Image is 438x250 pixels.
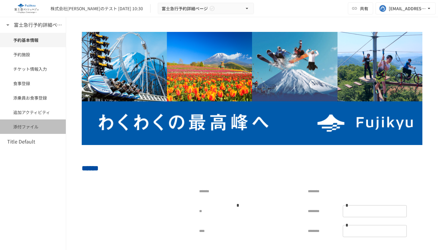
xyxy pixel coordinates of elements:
span: 共有 [360,5,368,12]
span: 富士急行予約詳細ページ [162,5,208,12]
img: eQeGXtYPV2fEKIA3pizDiVdzO5gJTl2ahLbsPaD2E4R [7,4,46,13]
span: 食事登録 [13,80,53,87]
h6: Title Default [7,138,35,146]
button: [EMAIL_ADDRESS][DOMAIN_NAME] [376,2,436,14]
div: 株式会社[PERSON_NAME]のテスト [DATE] 10:30 [50,5,143,12]
span: 添付ファイル [13,123,53,130]
button: 共有 [348,2,373,14]
span: 添乗員お食事登録 [13,94,53,101]
span: 予約施設 [13,51,53,58]
span: 予約基本情報 [13,37,53,43]
span: 追加アクティビティ [13,109,53,116]
button: 富士急行予約詳細ページ [158,3,254,14]
div: [EMAIL_ADDRESS][DOMAIN_NAME] [389,5,426,12]
h6: 富士急行予約詳細ページ [14,21,62,29]
span: チケット情報入力 [13,66,53,72]
img: aBYkLqpyozxcRUIzwTbdsAeJVhA2zmrFK2AAxN90RDr [82,32,422,145]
